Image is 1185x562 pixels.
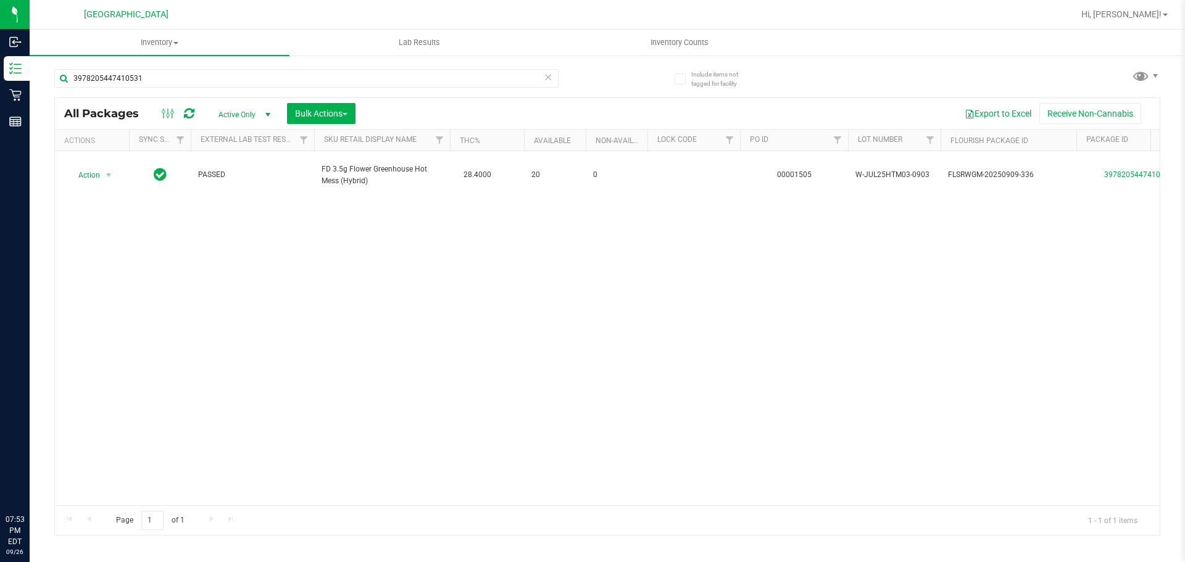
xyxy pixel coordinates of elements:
[324,135,417,144] a: Sku Retail Display Name
[9,36,22,48] inline-svg: Inbound
[289,30,549,56] a: Lab Results
[596,136,651,145] a: Non-Available
[858,135,902,144] a: Lot Number
[549,30,809,56] a: Inventory Counts
[1039,103,1141,124] button: Receive Non-Cannabis
[657,135,697,144] a: Lock Code
[920,130,941,151] a: Filter
[828,130,848,151] a: Filter
[139,135,186,144] a: Sync Status
[544,69,552,85] span: Clear
[948,169,1069,181] span: FLSRWGM-20250909-336
[534,136,571,145] a: Available
[1078,511,1147,529] span: 1 - 1 of 1 items
[84,9,168,20] span: [GEOGRAPHIC_DATA]
[777,170,812,179] a: 00001505
[593,169,640,181] span: 0
[30,30,289,56] a: Inventory
[430,130,450,151] a: Filter
[30,37,289,48] span: Inventory
[855,169,933,181] span: W-JUL25HTM03-0903
[106,511,194,530] span: Page of 1
[1081,9,1162,19] span: Hi, [PERSON_NAME]!
[67,167,101,184] span: Action
[9,62,22,75] inline-svg: Inventory
[54,69,559,88] input: Search Package ID, Item Name, SKU, Lot or Part Number...
[9,89,22,101] inline-svg: Retail
[957,103,1039,124] button: Export to Excel
[457,166,497,184] span: 28.4000
[287,103,355,124] button: Bulk Actions
[154,166,167,183] span: In Sync
[382,37,457,48] span: Lab Results
[1086,135,1128,144] a: Package ID
[64,107,151,120] span: All Packages
[141,511,164,530] input: 1
[460,136,480,145] a: THC%
[9,115,22,128] inline-svg: Reports
[64,136,124,145] div: Actions
[170,130,191,151] a: Filter
[12,463,49,500] iframe: Resource center
[295,109,347,118] span: Bulk Actions
[691,70,753,88] span: Include items not tagged for facility
[531,169,578,181] span: 20
[198,169,307,181] span: PASSED
[201,135,297,144] a: External Lab Test Result
[720,130,740,151] a: Filter
[950,136,1028,145] a: Flourish Package ID
[634,37,725,48] span: Inventory Counts
[101,167,117,184] span: select
[6,547,24,556] p: 09/26
[1104,170,1173,179] a: 3978205447410531
[6,514,24,547] p: 07:53 PM EDT
[750,135,768,144] a: PO ID
[294,130,314,151] a: Filter
[322,163,443,187] span: FD 3.5g Flower Greenhouse Hot Mess (Hybrid)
